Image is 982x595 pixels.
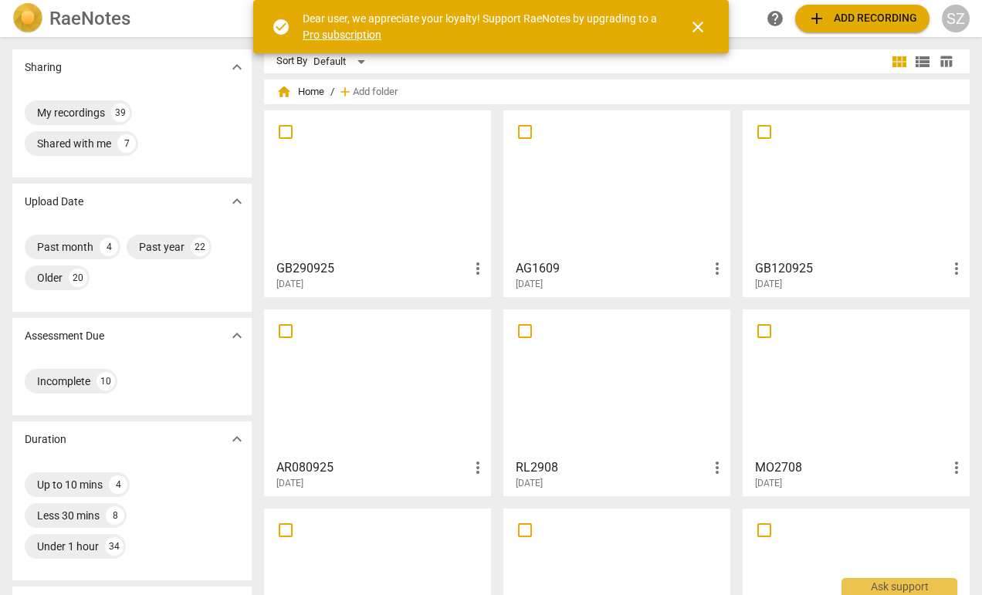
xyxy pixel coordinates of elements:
span: [DATE] [276,278,303,291]
h3: GB290925 [276,259,469,278]
div: Default [313,49,371,74]
h3: RL2908 [516,458,708,477]
button: SZ [942,5,970,32]
span: more_vert [469,259,487,278]
span: Add recording [808,9,917,28]
p: Assessment Due [25,328,104,344]
button: Show more [225,324,249,347]
a: LogoRaeNotes [12,3,249,34]
h3: AG1609 [516,259,708,278]
button: Show more [225,428,249,451]
div: 4 [109,475,127,494]
div: 34 [105,537,124,556]
a: AG1609[DATE] [509,116,725,290]
div: Shared with me [37,136,111,151]
span: home [276,84,292,100]
button: Show more [225,190,249,213]
a: Help [761,5,789,32]
span: more_vert [708,458,726,477]
div: 39 [111,103,130,122]
div: 4 [100,238,118,256]
span: [DATE] [276,477,303,490]
h3: AR080925 [276,458,469,477]
span: more_vert [708,259,726,278]
span: add [808,9,826,28]
p: Duration [25,431,66,448]
p: Upload Date [25,194,83,210]
span: view_list [913,52,932,71]
div: 10 [97,372,115,390]
span: check_circle [272,18,290,36]
button: Show more [225,56,249,79]
span: [DATE] [755,477,782,490]
span: [DATE] [516,477,543,490]
span: more_vert [947,458,966,477]
h3: MO2708 [755,458,947,477]
span: close [689,18,707,36]
button: Table view [934,50,957,73]
a: GB120925[DATE] [748,116,964,290]
span: expand_more [228,192,246,211]
div: Past year [139,239,185,255]
div: 22 [191,238,209,256]
a: AR080925[DATE] [269,315,486,489]
span: more_vert [469,458,487,477]
div: 7 [117,134,136,153]
a: GB290925[DATE] [269,116,486,290]
div: Under 1 hour [37,539,99,554]
a: MO2708[DATE] [748,315,964,489]
a: Pro subscription [303,29,381,41]
span: Add folder [353,86,398,98]
span: expand_more [228,430,246,448]
div: 8 [106,506,124,525]
div: Ask support [841,578,957,595]
div: 20 [69,269,87,287]
span: Home [276,84,324,100]
div: Dear user, we appreciate your loyalty! Support RaeNotes by upgrading to a [303,11,661,42]
p: Sharing [25,59,62,76]
button: Close [679,8,716,46]
span: add [337,84,353,100]
button: Tile view [888,50,911,73]
span: help [766,9,784,28]
span: expand_more [228,58,246,76]
span: [DATE] [755,278,782,291]
div: Incomplete [37,374,90,389]
span: expand_more [228,326,246,345]
div: Less 30 mins [37,508,100,523]
div: Past month [37,239,93,255]
span: view_module [890,52,909,71]
div: My recordings [37,105,105,120]
a: RL2908[DATE] [509,315,725,489]
button: Upload [795,5,930,32]
h2: RaeNotes [49,8,130,29]
button: List view [911,50,934,73]
img: Logo [12,3,43,34]
div: Older [37,270,63,286]
h3: GB120925 [755,259,947,278]
div: Up to 10 mins [37,477,103,492]
span: more_vert [947,259,966,278]
div: Sort By [276,56,307,67]
span: table_chart [939,54,953,69]
span: / [330,86,334,98]
span: [DATE] [516,278,543,291]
